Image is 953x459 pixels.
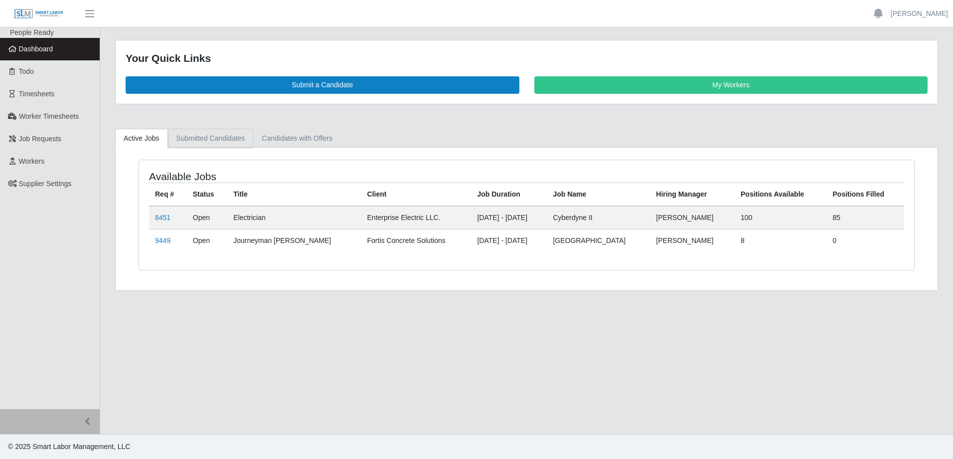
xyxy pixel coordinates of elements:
[735,206,827,229] td: 100
[827,229,904,252] td: 0
[187,229,227,252] td: Open
[19,180,72,188] span: Supplier Settings
[827,206,904,229] td: 85
[471,183,547,206] th: Job Duration
[14,8,64,19] img: SLM Logo
[471,229,547,252] td: [DATE] - [DATE]
[361,183,472,206] th: Client
[891,8,948,19] a: [PERSON_NAME]
[227,183,361,206] th: Title
[187,183,227,206] th: Status
[534,76,928,94] a: My Workers
[361,229,472,252] td: Fortis Concrete Solutions
[115,129,168,148] a: Active Jobs
[155,214,170,222] a: 8451
[10,28,54,36] span: People Ready
[19,135,62,143] span: Job Requests
[650,229,735,252] td: [PERSON_NAME]
[227,206,361,229] td: Electrician
[155,236,170,244] a: 9449
[650,183,735,206] th: Hiring Manager
[735,183,827,206] th: Positions Available
[149,170,455,183] h4: Available Jobs
[126,76,519,94] a: Submit a Candidate
[19,45,53,53] span: Dashboard
[149,183,187,206] th: Req #
[827,183,904,206] th: Positions Filled
[650,206,735,229] td: [PERSON_NAME]
[471,206,547,229] td: [DATE] - [DATE]
[19,112,79,120] span: Worker Timesheets
[547,206,650,229] td: Cyberdyne II
[253,129,340,148] a: Candidates with Offers
[227,229,361,252] td: Journeyman [PERSON_NAME]
[735,229,827,252] td: 8
[547,183,650,206] th: Job Name
[19,157,45,165] span: Workers
[19,67,34,75] span: Todo
[126,50,928,66] div: Your Quick Links
[19,90,55,98] span: Timesheets
[187,206,227,229] td: Open
[361,206,472,229] td: Enterprise Electric LLC.
[547,229,650,252] td: [GEOGRAPHIC_DATA]
[8,443,130,451] span: © 2025 Smart Labor Management, LLC
[168,129,254,148] a: Submitted Candidates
